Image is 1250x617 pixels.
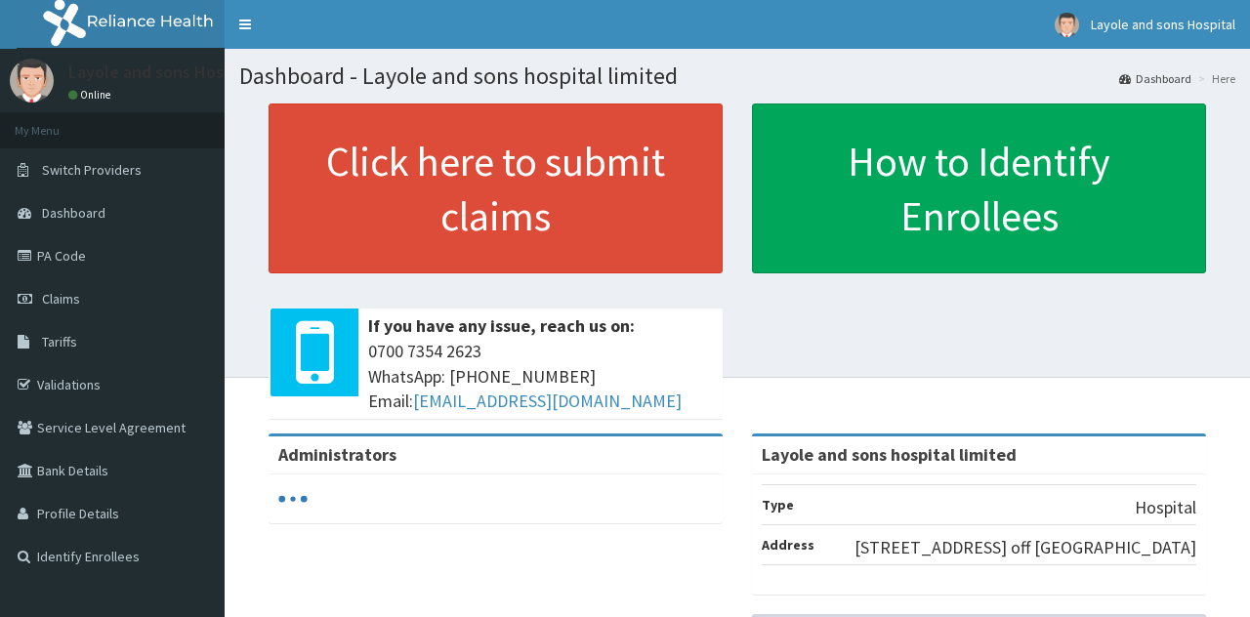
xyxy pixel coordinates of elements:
b: Address [762,536,814,554]
span: 0700 7354 2623 WhatsApp: [PHONE_NUMBER] Email: [368,339,713,414]
h1: Dashboard - Layole and sons hospital limited [239,63,1235,89]
b: If you have any issue, reach us on: [368,314,635,337]
span: Dashboard [42,204,105,222]
p: [STREET_ADDRESS] off [GEOGRAPHIC_DATA] [854,535,1196,560]
a: Click here to submit claims [269,103,723,273]
strong: Layole and sons hospital limited [762,443,1017,466]
span: Tariffs [42,333,77,350]
a: Dashboard [1119,70,1191,87]
a: Online [68,88,115,102]
span: Switch Providers [42,161,142,179]
a: [EMAIL_ADDRESS][DOMAIN_NAME] [413,390,682,412]
p: Hospital [1135,495,1196,520]
li: Here [1193,70,1235,87]
p: Layole and sons Hospital [68,63,259,81]
img: User Image [1055,13,1079,37]
img: User Image [10,59,54,103]
span: Claims [42,290,80,308]
b: Administrators [278,443,396,466]
a: How to Identify Enrollees [752,103,1206,273]
b: Type [762,496,794,514]
svg: audio-loading [278,484,308,514]
span: Layole and sons Hospital [1091,16,1235,33]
